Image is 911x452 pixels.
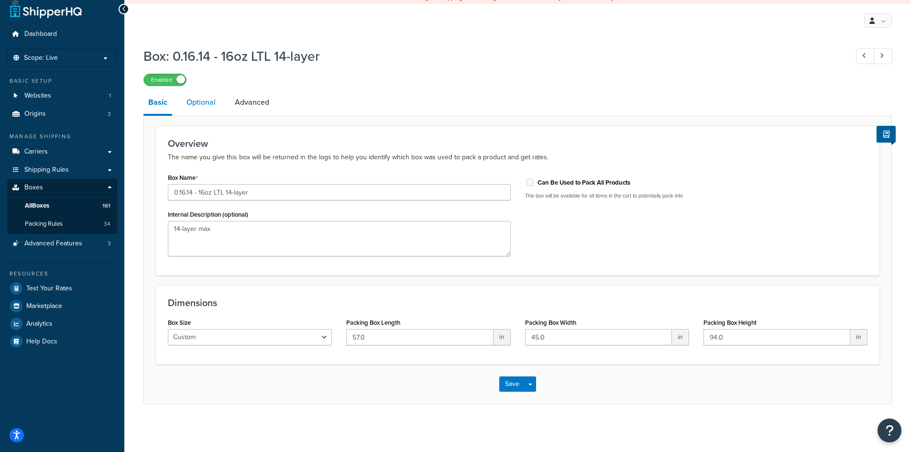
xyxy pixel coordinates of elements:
[24,30,57,38] span: Dashboard
[26,320,53,328] span: Analytics
[168,298,867,308] h3: Dimensions
[7,215,117,233] a: Packing Rules34
[108,240,111,248] span: 3
[525,319,576,326] label: Packing Box Width
[874,48,892,64] a: Next Record
[26,338,57,346] span: Help Docs
[24,54,58,62] span: Scope: Live
[346,319,400,326] label: Packing Box Length
[7,179,117,233] li: Boxes
[168,152,867,163] p: The name you give this box will be returned in the logs to help you identify which box was used t...
[7,132,117,141] div: Manage Shipping
[24,184,43,192] span: Boxes
[538,178,630,187] label: Can Be Used to Pack All Products
[7,77,117,85] div: Basic Setup
[672,329,689,345] span: in
[7,315,117,332] a: Analytics
[109,92,111,100] span: 1
[7,25,117,43] a: Dashboard
[7,87,117,105] li: Websites
[230,91,274,114] a: Advanced
[7,298,117,315] a: Marketplace
[104,220,110,228] span: 34
[108,110,111,118] span: 3
[7,235,117,253] li: Advanced Features
[850,329,867,345] span: in
[856,48,875,64] a: Previous Record
[168,174,198,182] label: Box Name
[168,221,511,256] textarea: 14-layer max
[703,319,757,326] label: Packing Box Height
[144,74,186,86] label: Enabled
[168,319,191,326] label: Box Size
[7,235,117,253] a: Advanced Features3
[168,138,867,149] h3: Overview
[143,47,838,66] h1: Box: 0.16.14 - 16oz LTL 14-layer
[102,202,110,210] span: 161
[499,376,525,392] button: Save
[7,105,117,123] a: Origins3
[182,91,220,114] a: Optional
[24,110,46,118] span: Origins
[7,215,117,233] li: Packing Rules
[24,166,69,174] span: Shipping Rules
[7,105,117,123] li: Origins
[7,333,117,350] a: Help Docs
[7,280,117,297] a: Test Your Rates
[877,126,896,143] button: Show Help Docs
[26,285,72,293] span: Test Your Rates
[525,192,868,199] p: This box will be available for all items in the cart to potentially pack into
[24,240,82,248] span: Advanced Features
[168,211,248,218] label: Internal Description (optional)
[878,419,901,442] button: Open Resource Center
[7,143,117,161] a: Carriers
[7,270,117,278] div: Resources
[24,148,48,156] span: Carriers
[24,92,51,100] span: Websites
[7,197,117,215] a: AllBoxes161
[7,179,117,197] a: Boxes
[7,161,117,179] a: Shipping Rules
[25,220,63,228] span: Packing Rules
[143,91,172,116] a: Basic
[7,87,117,105] a: Websites1
[25,202,49,210] span: All Boxes
[26,302,62,310] span: Marketplace
[494,329,511,345] span: in
[525,179,535,186] input: This option can't be selected because the box is assigned to a dimensional rule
